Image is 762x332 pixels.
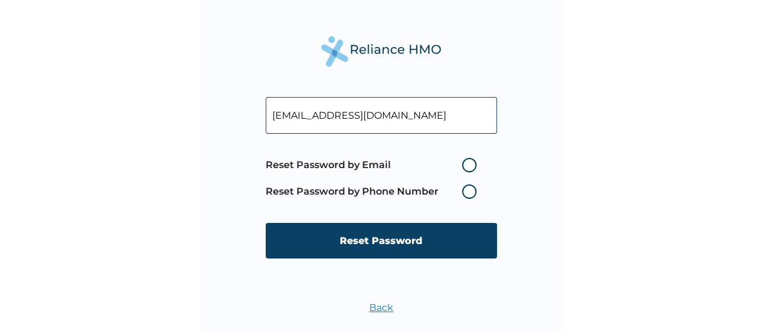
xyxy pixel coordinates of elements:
[266,184,482,199] label: Reset Password by Phone Number
[266,158,482,172] label: Reset Password by Email
[266,223,497,258] input: Reset Password
[266,97,497,134] input: Your Enrollee ID or Email Address
[321,36,442,67] img: Reliance Health's Logo
[266,152,482,205] span: Password reset method
[369,302,393,313] a: Back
